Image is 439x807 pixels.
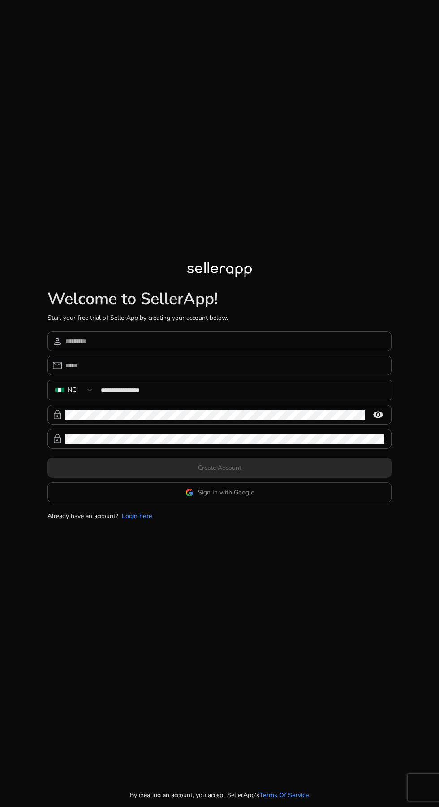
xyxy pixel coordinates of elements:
a: Login here [122,511,152,521]
span: lock [52,409,63,420]
span: lock [52,434,63,444]
h1: Welcome to SellerApp! [47,289,392,309]
p: Already have an account? [47,511,118,521]
mat-icon: remove_red_eye [367,409,389,420]
span: email [52,360,63,371]
span: person [52,336,63,347]
div: NG [68,385,77,395]
p: Start your free trial of SellerApp by creating your account below. [47,313,392,322]
a: Terms Of Service [259,790,309,800]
